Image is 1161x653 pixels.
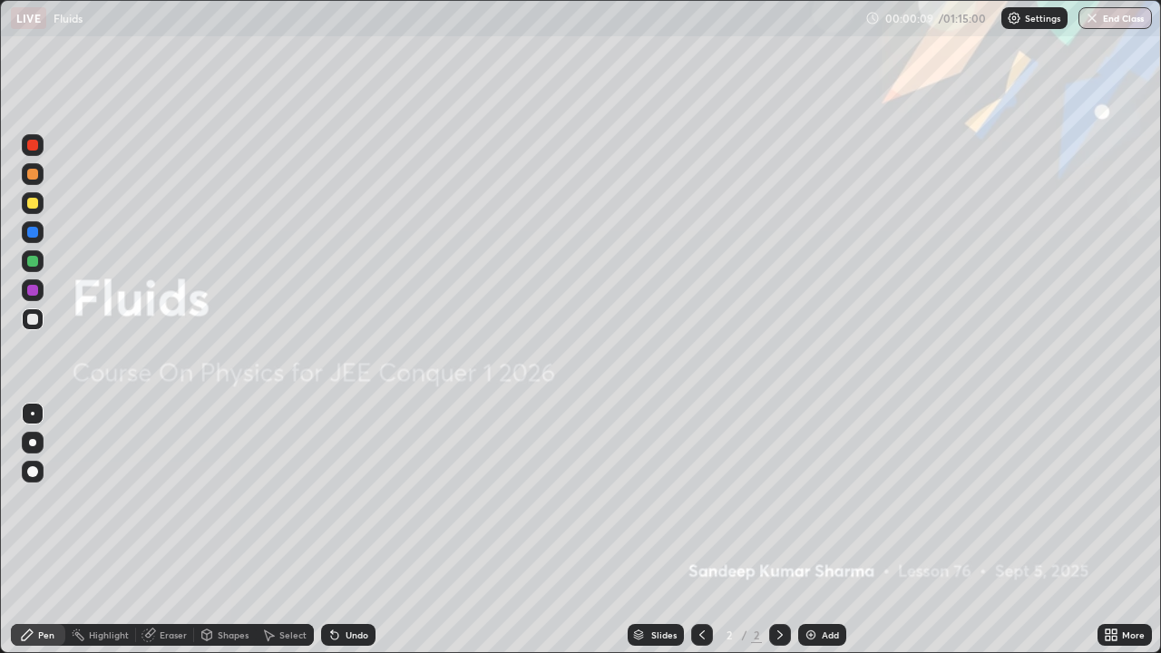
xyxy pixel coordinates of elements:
div: Undo [346,630,368,639]
p: Fluids [54,11,83,25]
div: / [742,629,747,640]
div: Eraser [160,630,187,639]
p: Settings [1025,14,1060,23]
div: Select [279,630,307,639]
div: Slides [651,630,677,639]
div: 2 [720,629,738,640]
img: class-settings-icons [1007,11,1021,25]
div: Highlight [89,630,129,639]
div: More [1122,630,1145,639]
div: Add [822,630,839,639]
p: LIVE [16,11,41,25]
img: add-slide-button [804,628,818,642]
div: 2 [751,627,762,643]
div: Pen [38,630,54,639]
img: end-class-cross [1085,11,1099,25]
div: Shapes [218,630,249,639]
button: End Class [1078,7,1152,29]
